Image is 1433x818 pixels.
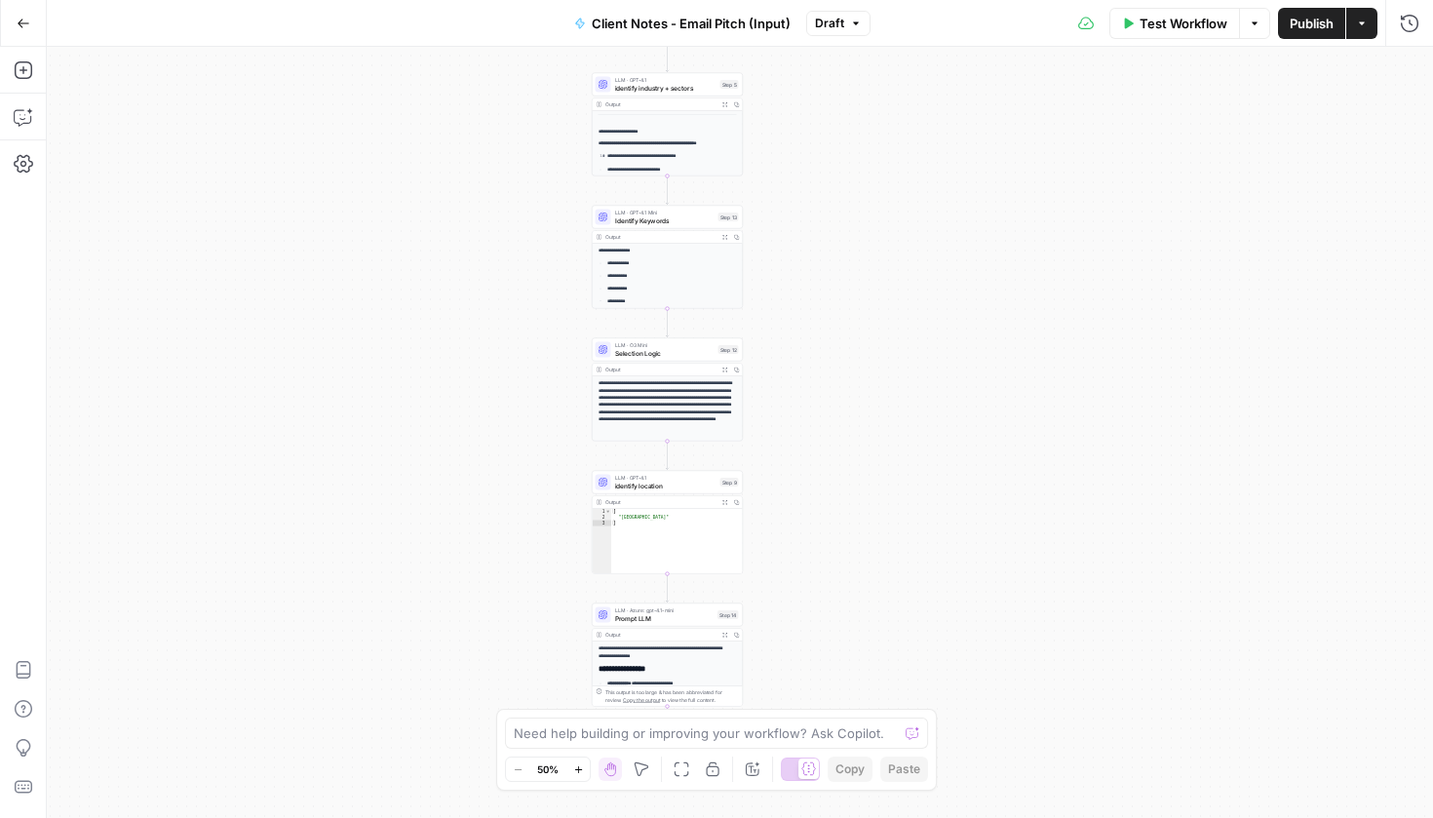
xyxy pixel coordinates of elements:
[562,8,802,39] button: Client Notes - Email Pitch (Input)
[537,761,559,777] span: 50%
[1109,8,1239,39] button: Test Workflow
[1140,14,1227,33] span: Test Workflow
[720,80,739,89] div: Step 5
[615,341,715,349] span: LLM · O3 Mini
[592,14,791,33] span: Client Notes - Email Pitch (Input)
[605,509,611,515] span: Toggle code folding, rows 1 through 3
[615,209,715,216] span: LLM · GPT-4.1 Mini
[717,610,739,619] div: Step 14
[666,442,669,470] g: Edge from step_12 to step_9
[1278,8,1345,39] button: Publish
[718,213,739,221] div: Step 13
[1290,14,1334,33] span: Publish
[666,44,669,72] g: Edge from step_1 to step_5
[605,233,716,241] div: Output
[835,760,865,778] span: Copy
[666,309,669,337] g: Edge from step_13 to step_12
[666,574,669,603] g: Edge from step_9 to step_14
[666,707,669,735] g: Edge from step_14 to end
[880,757,928,782] button: Paste
[806,11,871,36] button: Draft
[888,760,920,778] span: Paste
[593,521,612,526] div: 3
[623,697,660,703] span: Copy the output
[615,215,715,225] span: Identify Keywords
[605,688,739,704] div: This output is too large & has been abbreviated for review. to view the full content.
[615,348,715,358] span: Selection Logic
[592,471,743,574] div: LLM · GPT-4.1identify locationStep 9Output[ "[GEOGRAPHIC_DATA]"]
[828,757,872,782] button: Copy
[593,515,612,521] div: 2
[615,474,716,482] span: LLM · GPT-4.1
[615,76,716,84] span: LLM · GPT-4.1
[615,613,715,623] span: Prompt LLM
[605,498,716,506] div: Output
[666,176,669,205] g: Edge from step_5 to step_13
[815,15,844,32] span: Draft
[615,606,715,614] span: LLM · Azure: gpt-4.1-mini
[605,100,716,108] div: Output
[605,631,716,639] div: Output
[718,345,739,354] div: Step 12
[593,509,612,515] div: 1
[720,478,739,487] div: Step 9
[615,83,716,93] span: identify industry + sectors
[615,481,716,490] span: identify location
[605,366,716,373] div: Output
